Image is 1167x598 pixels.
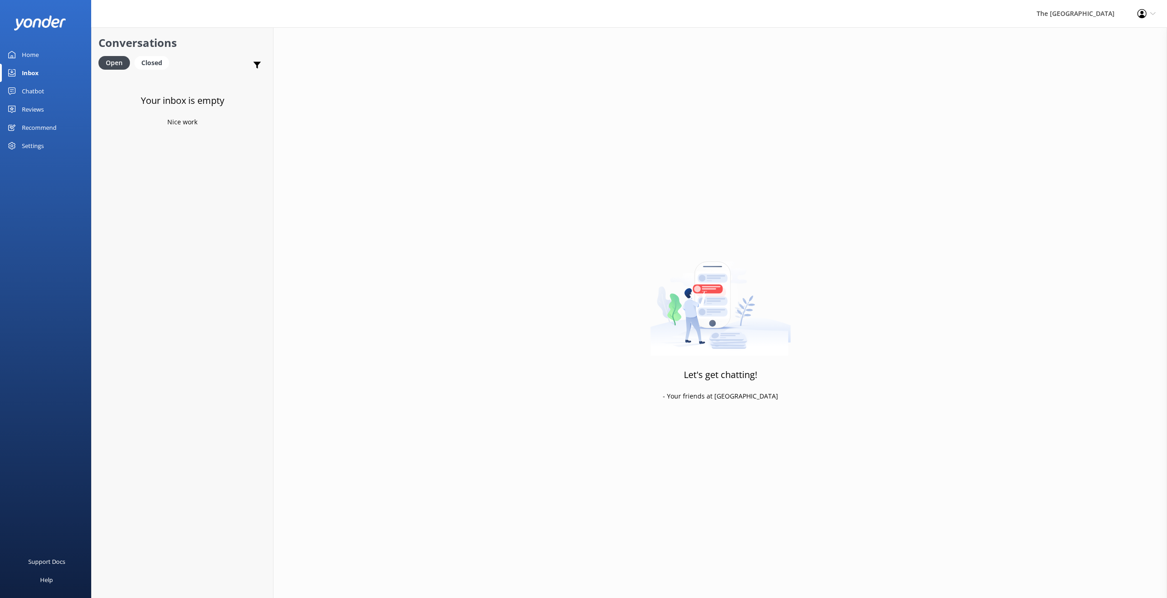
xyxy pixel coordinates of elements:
[98,56,130,70] div: Open
[167,117,197,127] p: Nice work
[22,64,39,82] div: Inbox
[98,34,266,51] h2: Conversations
[98,57,134,67] a: Open
[14,15,66,31] img: yonder-white-logo.png
[684,368,757,382] h3: Let's get chatting!
[22,137,44,155] div: Settings
[22,46,39,64] div: Home
[40,571,53,589] div: Help
[141,93,224,108] h3: Your inbox is empty
[22,118,57,137] div: Recommend
[663,391,778,401] p: - Your friends at [GEOGRAPHIC_DATA]
[22,100,44,118] div: Reviews
[28,552,65,571] div: Support Docs
[22,82,44,100] div: Chatbot
[134,56,169,70] div: Closed
[134,57,174,67] a: Closed
[650,242,791,356] img: artwork of a man stealing a conversation from at giant smartphone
